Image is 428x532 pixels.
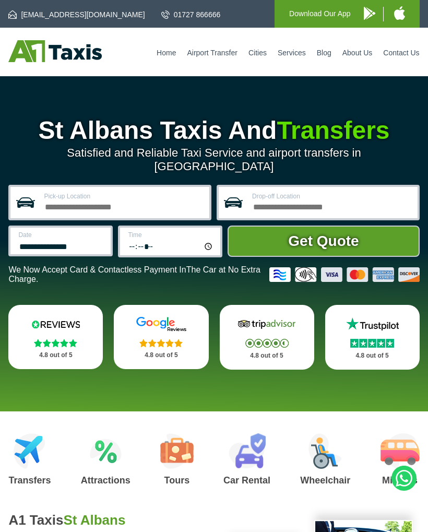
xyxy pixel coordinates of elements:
a: Google Stars 4.8 out of 5 [114,305,208,369]
h3: Wheelchair [300,476,350,485]
img: Stars [34,339,77,347]
a: 01727 866666 [161,9,221,20]
img: Tours [160,433,194,469]
img: Attractions [90,433,122,469]
span: The Car at No Extra Charge. [8,265,260,283]
h3: Minibus [381,476,420,485]
a: Trustpilot Stars 4.8 out of 5 [325,305,420,370]
img: Airport Transfers [14,433,45,469]
img: Tripadvisor [235,316,298,332]
button: Get Quote [228,226,419,257]
img: Car Rental [229,433,266,469]
a: Blog [317,49,331,57]
label: Time [128,232,214,238]
p: We Now Accept Card & Contactless Payment In [8,265,261,284]
img: Google [130,316,193,332]
h3: Tours [160,476,194,485]
label: Drop-off Location [252,193,411,199]
p: Download Our App [289,7,351,20]
label: Date [18,232,104,238]
a: Contact Us [383,49,419,57]
img: A1 Taxis St Albans LTD [8,40,102,62]
h3: Transfers [8,476,51,485]
a: Tripadvisor Stars 4.8 out of 5 [220,305,314,370]
a: Services [278,49,306,57]
p: 4.8 out of 5 [337,349,408,362]
h1: St Albans Taxis And [8,118,419,143]
a: Airport Transfer [187,49,237,57]
img: Wheelchair [308,433,342,469]
p: 4.8 out of 5 [231,349,303,362]
span: Transfers [277,116,389,144]
span: St Albans [63,512,125,528]
h2: A1 Taxis [8,512,206,528]
img: Credit And Debit Cards [269,267,420,282]
img: A1 Taxis iPhone App [394,6,405,20]
img: A1 Taxis Android App [364,7,375,20]
img: Minibus [381,433,420,469]
label: Pick-up Location [44,193,203,199]
img: Stars [350,339,394,348]
h3: Attractions [81,476,130,485]
p: 4.8 out of 5 [20,349,91,362]
a: [EMAIL_ADDRESS][DOMAIN_NAME] [8,9,145,20]
a: Cities [248,49,267,57]
a: Home [157,49,176,57]
a: Reviews.io Stars 4.8 out of 5 [8,305,103,369]
p: Satisfied and Reliable Taxi Service and airport transfers in [GEOGRAPHIC_DATA] [8,146,419,173]
img: Stars [245,339,289,348]
h3: Car Rental [223,476,270,485]
img: Stars [139,339,183,347]
p: 4.8 out of 5 [125,349,197,362]
img: Trustpilot [341,316,403,332]
a: About Us [342,49,373,57]
img: Reviews.io [25,316,87,332]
